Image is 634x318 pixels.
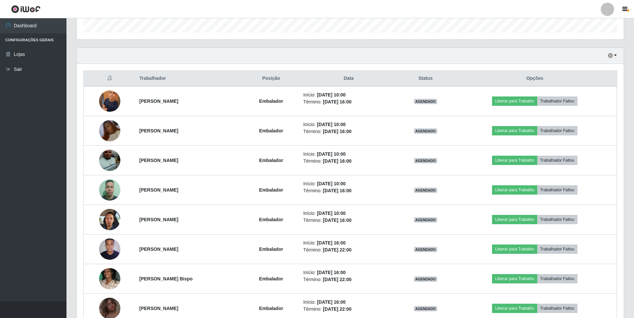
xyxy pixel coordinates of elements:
[303,239,394,246] li: Início:
[99,205,120,234] img: 1757203878331.jpeg
[414,306,437,311] span: AGENDADO
[492,304,537,313] button: Liberar para Trabalho
[259,276,283,281] strong: Embalador
[317,181,345,186] time: [DATE] 10:00
[317,240,345,245] time: [DATE] 16:00
[323,277,351,282] time: [DATE] 22:00
[139,187,178,193] strong: [PERSON_NAME]
[323,306,351,312] time: [DATE] 22:00
[323,129,351,134] time: [DATE] 16:00
[303,210,394,217] li: Início:
[243,71,299,86] th: Posição
[259,217,283,222] strong: Embalador
[414,247,437,252] span: AGENDADO
[453,71,617,86] th: Opções
[537,126,577,135] button: Trabalhador Faltou
[398,71,453,86] th: Status
[303,246,394,253] li: Término:
[259,306,283,311] strong: Embalador
[303,276,394,283] li: Término:
[303,121,394,128] li: Início:
[303,269,394,276] li: Início:
[317,151,345,157] time: [DATE] 10:00
[317,122,345,127] time: [DATE] 10:00
[317,211,345,216] time: [DATE] 10:00
[299,71,398,86] th: Data
[537,244,577,254] button: Trabalhador Faltou
[317,270,345,275] time: [DATE] 16:00
[139,276,192,281] strong: [PERSON_NAME] Bispo
[99,176,120,204] img: 1756909897988.jpeg
[492,244,537,254] button: Liberar para Trabalho
[11,5,41,13] img: CoreUI Logo
[139,98,178,104] strong: [PERSON_NAME]
[139,158,178,163] strong: [PERSON_NAME]
[303,91,394,98] li: Início:
[99,112,120,150] img: 1750694984935.jpeg
[303,151,394,158] li: Início:
[414,276,437,282] span: AGENDADO
[414,128,437,134] span: AGENDADO
[537,156,577,165] button: Trabalhador Faltou
[414,217,437,223] span: AGENDADO
[537,96,577,106] button: Trabalhador Faltou
[259,128,283,133] strong: Embalador
[537,304,577,313] button: Trabalhador Faltou
[414,188,437,193] span: AGENDADO
[492,274,537,283] button: Liberar para Trabalho
[492,185,537,195] button: Liberar para Trabalho
[414,158,437,163] span: AGENDADO
[303,128,394,135] li: Término:
[259,246,283,252] strong: Embalador
[492,126,537,135] button: Liberar para Trabalho
[139,217,178,222] strong: [PERSON_NAME]
[303,158,394,165] li: Término:
[139,246,178,252] strong: [PERSON_NAME]
[99,235,120,263] img: 1755883270254.jpeg
[323,99,351,104] time: [DATE] 16:00
[323,247,351,252] time: [DATE] 22:00
[303,217,394,224] li: Término:
[537,215,577,224] button: Trabalhador Faltou
[492,96,537,106] button: Liberar para Trabalho
[259,158,283,163] strong: Embalador
[492,215,537,224] button: Liberar para Trabalho
[492,156,537,165] button: Liberar para Trabalho
[259,187,283,193] strong: Embalador
[303,299,394,306] li: Início:
[303,180,394,187] li: Início:
[317,299,345,305] time: [DATE] 16:00
[323,218,351,223] time: [DATE] 16:00
[139,306,178,311] strong: [PERSON_NAME]
[303,98,394,105] li: Término:
[323,188,351,193] time: [DATE] 16:00
[303,187,394,194] li: Término:
[135,71,243,86] th: Trabalhador
[259,98,283,104] strong: Embalador
[303,306,394,313] li: Término:
[99,260,120,298] img: 1758236503637.jpeg
[323,158,351,164] time: [DATE] 16:00
[537,274,577,283] button: Trabalhador Faltou
[99,147,120,174] img: 1754068136422.jpeg
[317,92,345,97] time: [DATE] 10:00
[99,82,120,120] img: 1750432063793.jpeg
[414,99,437,104] span: AGENDADO
[537,185,577,195] button: Trabalhador Faltou
[139,128,178,133] strong: [PERSON_NAME]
